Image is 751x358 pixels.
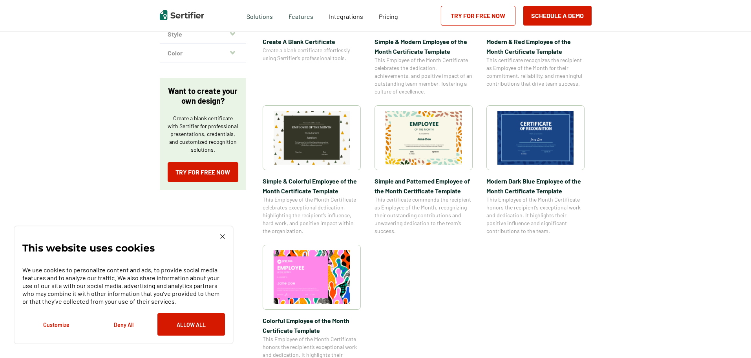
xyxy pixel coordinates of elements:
[263,105,361,235] a: Simple & Colorful Employee of the Month Certificate TemplateSimple & Colorful Employee of the Mon...
[168,162,238,182] a: Try for Free Now
[375,176,473,196] span: Simple and Patterned Employee of the Month Certificate Template
[375,37,473,56] span: Simple & Modern Employee of the Month Certificate Template
[160,44,246,62] button: Color
[329,13,363,20] span: Integrations
[274,250,350,304] img: Colorful Employee of the Month Certificate Template
[486,56,585,88] span: This certificate recognizes the recipient as Employee of the Month for their commitment, reliabil...
[486,196,585,235] span: This Employee of the Month Certificate honors the recipient’s exceptional work and dedication. It...
[160,25,246,44] button: Style
[386,111,462,165] img: Simple and Patterned Employee of the Month Certificate Template
[220,234,225,239] img: Cookie Popup Close
[441,6,515,26] a: Try for Free Now
[274,111,350,165] img: Simple & Colorful Employee of the Month Certificate Template
[486,37,585,56] span: Modern & Red Employee of the Month Certificate Template
[168,114,238,154] p: Create a blank certificate with Sertifier for professional presentations, credentials, and custom...
[263,46,361,62] span: Create a blank certificate effortlessly using Sertifier’s professional tools.
[375,56,473,95] span: This Employee of the Month Certificate celebrates the dedication, achievements, and positive impa...
[712,320,751,358] iframe: Chat Widget
[379,11,398,20] a: Pricing
[497,111,574,165] img: Modern Dark Blue Employee of the Month Certificate Template
[379,13,398,20] span: Pricing
[523,6,592,26] button: Schedule a Demo
[486,176,585,196] span: Modern Dark Blue Employee of the Month Certificate Template
[160,10,204,20] img: Sertifier | Digital Credentialing Platform
[22,266,225,305] p: We use cookies to personalize content and ads, to provide social media features and to analyze ou...
[263,316,361,335] span: Colorful Employee of the Month Certificate Template
[289,11,313,20] span: Features
[157,313,225,336] button: Allow All
[90,313,157,336] button: Deny All
[22,244,155,252] p: This website uses cookies
[486,105,585,235] a: Modern Dark Blue Employee of the Month Certificate TemplateModern Dark Blue Employee of the Month...
[375,105,473,235] a: Simple and Patterned Employee of the Month Certificate TemplateSimple and Patterned Employee of t...
[375,196,473,235] span: This certificate commends the recipient as Employee of the Month, recognizing their outstanding c...
[263,37,361,46] span: Create A Blank Certificate
[329,11,363,20] a: Integrations
[22,313,90,336] button: Customize
[263,196,361,235] span: This Employee of the Month Certificate celebrates exceptional dedication, highlighting the recipi...
[263,176,361,196] span: Simple & Colorful Employee of the Month Certificate Template
[168,86,238,106] p: Want to create your own design?
[247,11,273,20] span: Solutions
